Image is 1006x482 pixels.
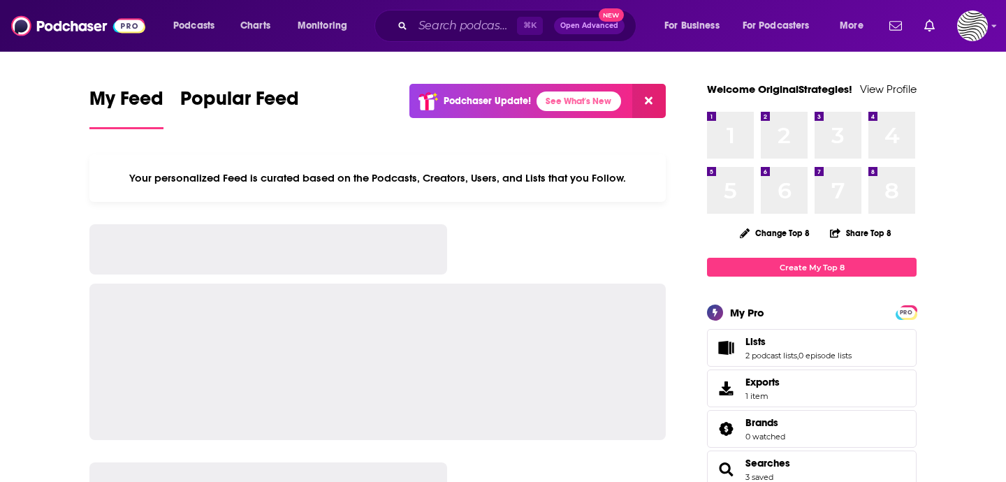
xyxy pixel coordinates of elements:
[712,460,740,479] a: Searches
[745,376,780,388] span: Exports
[957,10,988,41] span: Logged in as OriginalStrategies
[745,335,852,348] a: Lists
[388,10,650,42] div: Search podcasts, credits, & more...
[860,82,917,96] a: View Profile
[898,307,914,317] a: PRO
[799,351,852,360] a: 0 episode lists
[444,95,531,107] p: Podchaser Update!
[11,13,145,39] img: Podchaser - Follow, Share and Rate Podcasts
[89,87,163,129] a: My Feed
[898,307,914,318] span: PRO
[707,82,852,96] a: Welcome OriginalStrategies!
[413,15,517,37] input: Search podcasts, credits, & more...
[919,14,940,38] a: Show notifications dropdown
[957,10,988,41] img: User Profile
[712,379,740,398] span: Exports
[745,432,785,441] a: 0 watched
[957,10,988,41] button: Show profile menu
[89,154,666,202] div: Your personalized Feed is curated based on the Podcasts, Creators, Users, and Lists that you Follow.
[712,338,740,358] a: Lists
[517,17,543,35] span: ⌘ K
[734,15,830,37] button: open menu
[745,416,778,429] span: Brands
[554,17,625,34] button: Open AdvancedNew
[664,16,720,36] span: For Business
[745,351,797,360] a: 2 podcast lists
[745,416,785,429] a: Brands
[745,472,773,482] a: 3 saved
[180,87,299,119] span: Popular Feed
[840,16,863,36] span: More
[599,8,624,22] span: New
[288,15,365,37] button: open menu
[89,87,163,119] span: My Feed
[240,16,270,36] span: Charts
[707,329,917,367] span: Lists
[707,370,917,407] a: Exports
[180,87,299,129] a: Popular Feed
[884,14,907,38] a: Show notifications dropdown
[537,92,621,111] a: See What's New
[707,258,917,277] a: Create My Top 8
[829,219,892,247] button: Share Top 8
[797,351,799,360] span: ,
[707,410,917,448] span: Brands
[298,16,347,36] span: Monitoring
[560,22,618,29] span: Open Advanced
[231,15,279,37] a: Charts
[743,16,810,36] span: For Podcasters
[745,335,766,348] span: Lists
[745,457,790,469] a: Searches
[173,16,214,36] span: Podcasts
[731,224,818,242] button: Change Top 8
[730,306,764,319] div: My Pro
[745,391,780,401] span: 1 item
[163,15,233,37] button: open menu
[830,15,881,37] button: open menu
[712,419,740,439] a: Brands
[655,15,737,37] button: open menu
